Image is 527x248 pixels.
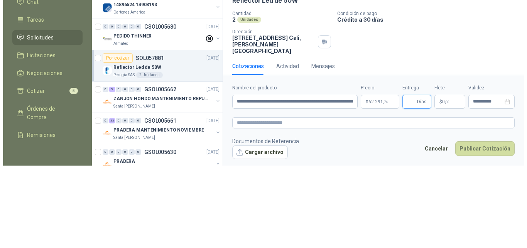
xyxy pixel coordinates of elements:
[431,84,462,92] label: Flete
[89,50,220,82] a: Por cotizarSOL057881[DATE] Company LogoReflector Led de 50WPerugia SAS2 Unidades
[203,23,216,31] p: [DATE]
[431,95,462,109] p: $ 0,00
[110,103,152,109] p: Santa [PERSON_NAME]
[380,100,385,104] span: ,74
[24,15,41,24] span: Tareas
[308,62,332,70] div: Mensajes
[9,128,79,142] a: Remisiones
[100,85,218,109] a: 0 9 0 0 0 0 GSOL005662[DATE] Company LogoZANJON HONDO MANTENIMIENTO REPUESTOSSanta [PERSON_NAME]
[126,149,132,155] div: 0
[110,1,154,9] p: 14896524 14908193
[399,84,428,92] label: Entrega
[113,118,118,123] div: 0
[24,104,72,121] span: Órdenes de Compra
[9,30,79,45] a: Solicitudes
[100,160,109,169] img: Company Logo
[110,135,152,141] p: Santa [PERSON_NAME]
[66,88,75,94] span: 5
[358,95,396,109] p: $62.291,74
[9,145,79,160] a: Configuración
[229,62,261,70] div: Cotizaciones
[229,16,233,23] p: 2
[119,87,125,92] div: 0
[110,32,149,40] p: PEDIDO THINNER
[141,87,173,92] p: GSOL005662
[439,99,446,104] span: 0
[229,29,312,34] p: Dirección
[100,34,109,44] img: Company Logo
[110,9,142,15] p: Cartones America
[113,87,118,92] div: 0
[229,145,285,159] button: Cargar archivo
[24,51,52,60] span: Licitaciones
[100,128,109,138] img: Company Logo
[234,17,258,23] div: Unidades
[106,24,112,29] div: 0
[133,72,160,78] div: 2 Unidades
[119,24,125,29] div: 0
[203,86,216,93] p: [DATE]
[9,66,79,80] a: Negociaciones
[141,24,173,29] p: GSOL005680
[203,117,216,125] p: [DATE]
[132,87,138,92] div: 0
[106,87,112,92] div: 9
[100,66,109,75] img: Company Logo
[132,118,138,123] div: 0
[119,149,125,155] div: 0
[100,97,109,106] img: Company Logo
[113,149,118,155] div: 0
[113,24,118,29] div: 0
[229,34,312,54] p: [STREET_ADDRESS] Cali , [PERSON_NAME][GEOGRAPHIC_DATA]
[126,24,132,29] div: 0
[100,24,105,29] div: 0
[106,149,112,155] div: 0
[365,99,385,104] span: 62.291
[100,53,130,63] div: Por cotizar
[358,84,396,92] label: Precio
[9,12,79,27] a: Tareas
[229,11,328,16] p: Cantidad
[106,118,112,123] div: 33
[110,127,201,134] p: PRADERA MANTENIMIENTO NOVIEMBRE
[110,158,132,165] p: PRADERA
[24,87,42,95] span: Cotizar
[24,33,51,42] span: Solicitudes
[100,116,218,141] a: 0 33 0 0 0 0 GSOL005661[DATE] Company LogoPRADERA MANTENIMIENTO NOVIEMBRESanta [PERSON_NAME]
[414,95,424,108] span: Días
[141,149,173,155] p: GSOL005630
[273,62,296,70] div: Actividad
[100,147,218,172] a: 0 0 0 0 0 0 GSOL005630[DATE] Company LogoPRADERA
[110,64,158,71] p: Reflector Led de 50W
[126,87,132,92] div: 0
[203,149,216,156] p: [DATE]
[24,131,52,139] span: Remisiones
[126,118,132,123] div: 0
[110,41,125,47] p: Almatec
[9,84,79,98] a: Cotizar5
[132,24,138,29] div: 0
[452,141,512,156] button: Publicar Cotización
[229,84,355,92] label: Nombre del producto
[436,99,439,104] span: $
[100,87,105,92] div: 0
[132,149,138,155] div: 0
[9,101,79,125] a: Órdenes de Compra
[110,72,132,78] p: Perugia SAS
[203,55,216,62] p: [DATE]
[417,141,449,156] button: Cancelar
[334,16,518,23] p: Crédito a 30 días
[24,69,59,77] span: Negociaciones
[100,22,218,47] a: 0 0 0 0 0 0 GSOL005680[DATE] Company LogoPEDIDO THINNERAlmatec
[110,95,206,103] p: ZANJON HONDO MANTENIMIENTO REPUESTOS
[141,118,173,123] p: GSOL005661
[100,118,105,123] div: 0
[119,118,125,123] div: 0
[334,11,518,16] p: Condición de pago
[133,55,161,61] p: SOL057881
[465,84,512,92] label: Validez
[229,137,296,145] p: Documentos de Referencia
[442,100,446,104] span: ,00
[100,149,105,155] div: 0
[9,48,79,63] a: Licitaciones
